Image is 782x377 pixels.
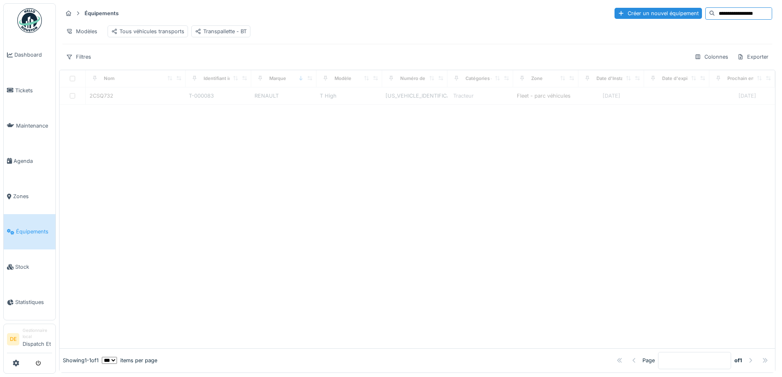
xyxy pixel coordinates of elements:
[15,87,52,94] span: Tickets
[23,327,52,351] li: Dispatch Et
[320,92,379,100] div: T High
[7,333,19,345] li: DE
[13,192,52,200] span: Zones
[16,228,52,235] span: Équipements
[62,25,101,37] div: Modèles
[531,75,543,82] div: Zone
[453,92,474,100] div: Tracteur
[517,92,571,100] div: Fleet - parc véhicules
[466,75,523,82] div: Catégories d'équipement
[4,108,55,143] a: Maintenance
[662,75,700,82] div: Date d'expiration
[335,75,351,82] div: Modèle
[89,92,113,100] div: 2CSQ732
[195,27,247,35] div: Transpallette - BT
[4,179,55,214] a: Zones
[102,356,157,364] div: items per page
[14,157,52,165] span: Agenda
[727,75,769,82] div: Prochain entretien
[81,9,122,17] strong: Équipements
[63,356,99,364] div: Showing 1 - 1 of 1
[691,51,732,63] div: Colonnes
[16,122,52,130] span: Maintenance
[15,263,52,271] span: Stock
[111,27,184,35] div: Tous véhicules transports
[4,37,55,73] a: Dashboard
[738,92,756,100] div: [DATE]
[4,73,55,108] a: Tickets
[15,298,52,306] span: Statistiques
[4,214,55,249] a: Équipements
[4,143,55,178] a: Agenda
[400,75,438,82] div: Numéro de Série
[603,92,620,100] div: [DATE]
[615,8,702,19] div: Créer un nouvel équipement
[642,356,655,364] div: Page
[189,92,248,100] div: T-000083
[204,75,243,82] div: Identifiant interne
[255,92,314,100] div: RENAULT
[14,51,52,59] span: Dashboard
[734,356,742,364] strong: of 1
[62,51,95,63] div: Filtres
[596,75,637,82] div: Date d'Installation
[269,75,286,82] div: Marque
[4,285,55,320] a: Statistiques
[4,249,55,285] a: Stock
[385,92,445,100] div: [US_VEHICLE_IDENTIFICATION_NUMBER]
[734,51,772,63] div: Exporter
[23,327,52,340] div: Gestionnaire local
[104,75,115,82] div: Nom
[7,327,52,353] a: DE Gestionnaire localDispatch Et
[17,8,42,33] img: Badge_color-CXgf-gQk.svg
